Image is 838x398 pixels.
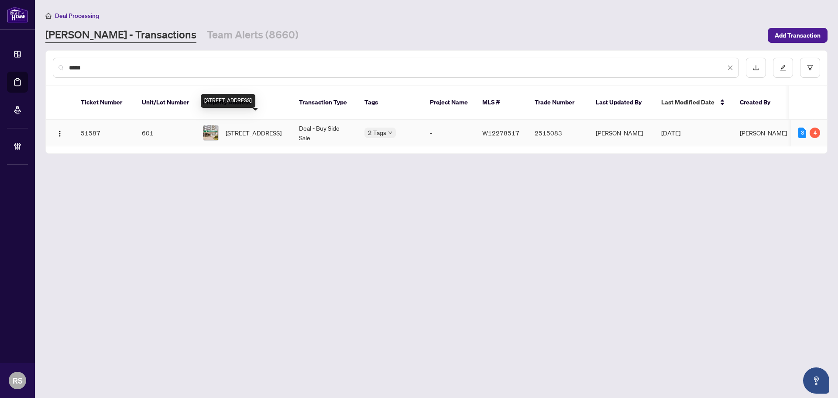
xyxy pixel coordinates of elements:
td: 2515083 [528,120,589,146]
button: filter [800,58,820,78]
span: 2 Tags [368,128,386,138]
span: Add Transaction [775,28,821,42]
a: [PERSON_NAME] - Transactions [45,28,196,43]
a: Team Alerts (8660) [207,28,299,43]
th: Last Updated By [589,86,654,120]
span: [DATE] [661,129,680,137]
td: Deal - Buy Side Sale [292,120,357,146]
span: download [753,65,759,71]
span: filter [807,65,813,71]
span: [STREET_ADDRESS] [226,128,282,138]
th: Unit/Lot Number [135,86,196,120]
span: RS [13,374,23,387]
div: 4 [810,128,820,138]
th: Created By [733,86,785,120]
button: edit [773,58,793,78]
img: Logo [56,130,63,137]
span: W12278517 [482,129,519,137]
td: - [423,120,475,146]
th: Ticket Number [74,86,135,120]
span: Last Modified Date [661,97,714,107]
th: Transaction Type [292,86,357,120]
td: 51587 [74,120,135,146]
span: Deal Processing [55,12,99,20]
span: edit [780,65,786,71]
button: Logo [53,126,67,140]
button: Add Transaction [768,28,828,43]
button: Open asap [803,367,829,394]
img: logo [7,7,28,23]
span: home [45,13,52,19]
th: Trade Number [528,86,589,120]
th: Tags [357,86,423,120]
th: Property Address [196,86,292,120]
td: 601 [135,120,196,146]
th: Last Modified Date [654,86,733,120]
span: close [727,65,733,71]
div: 3 [798,128,806,138]
img: thumbnail-img [203,125,218,140]
div: [STREET_ADDRESS] [201,94,255,108]
button: download [746,58,766,78]
th: MLS # [475,86,528,120]
span: down [388,131,392,135]
td: [PERSON_NAME] [589,120,654,146]
span: [PERSON_NAME] [740,129,787,137]
th: Project Name [423,86,475,120]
